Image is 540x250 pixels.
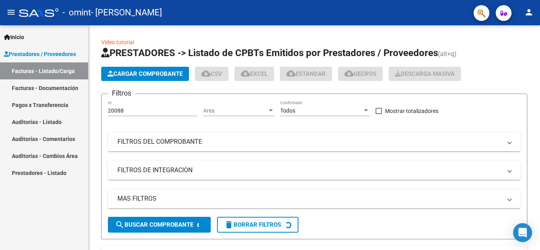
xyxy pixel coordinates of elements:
[91,4,162,21] span: - [PERSON_NAME]
[201,70,222,77] span: CSV
[389,67,461,81] app-download-masive: Descarga masiva de comprobantes (adjuntos)
[338,67,383,81] button: Gecros
[108,70,183,77] span: Cargar Comprobante
[241,69,250,78] mat-icon: cloud_download
[524,8,534,17] mat-icon: person
[513,223,532,242] div: Open Intercom Messenger
[101,39,134,45] a: Video tutorial
[280,107,295,114] span: Todos
[438,50,457,58] span: (alt+q)
[4,33,24,41] span: Inicio
[115,220,125,229] mat-icon: search
[241,70,268,77] span: EXCEL
[344,70,376,77] span: Gecros
[201,69,211,78] mat-icon: cloud_download
[62,4,91,21] span: - omint
[286,69,296,78] mat-icon: cloud_download
[108,189,521,208] mat-expansion-panel-header: MAS FILTROS
[117,137,502,146] mat-panel-title: FILTROS DEL COMPROBANTE
[195,67,228,81] button: CSV
[101,47,438,58] span: PRESTADORES -> Listado de CPBTs Emitidos por Prestadores / Proveedores
[108,217,211,233] button: Buscar Comprobante
[217,217,298,233] button: Borrar Filtros
[117,166,502,175] mat-panel-title: FILTROS DE INTEGRACION
[6,8,16,17] mat-icon: menu
[286,70,326,77] span: Estandar
[389,67,461,81] button: Descarga Masiva
[117,194,502,203] mat-panel-title: MAS FILTROS
[224,220,234,229] mat-icon: delete
[101,67,189,81] button: Cargar Comprobante
[4,50,76,58] span: Prestadores / Proveedores
[234,67,274,81] button: EXCEL
[395,70,455,77] span: Descarga Masiva
[108,132,521,151] mat-expansion-panel-header: FILTROS DEL COMPROBANTE
[203,107,267,114] span: Area
[280,67,332,81] button: Estandar
[115,221,193,228] span: Buscar Comprobante
[108,161,521,180] mat-expansion-panel-header: FILTROS DE INTEGRACION
[224,221,281,228] span: Borrar Filtros
[344,69,354,78] mat-icon: cloud_download
[385,106,438,116] span: Mostrar totalizadores
[108,88,135,99] h3: Filtros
